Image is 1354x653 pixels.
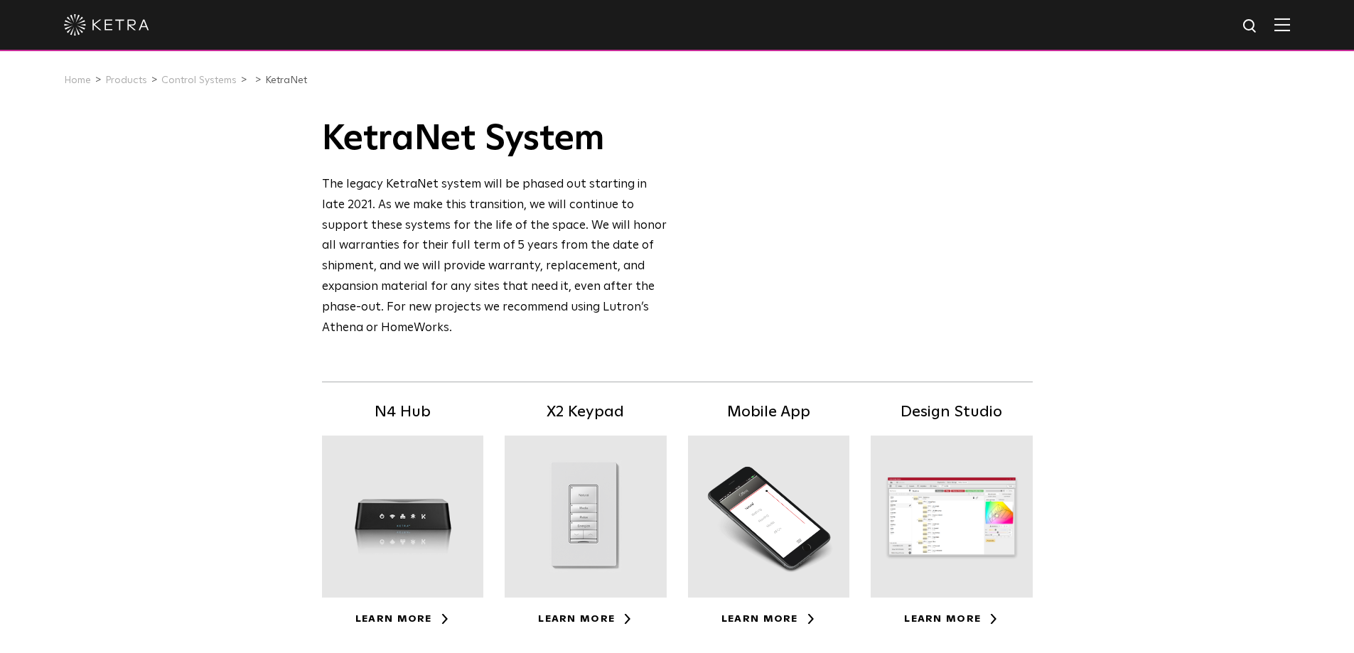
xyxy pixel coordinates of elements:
[64,14,149,36] img: ketra-logo-2019-white
[1274,18,1290,31] img: Hamburger%20Nav.svg
[1242,18,1259,36] img: search icon
[161,75,237,85] a: Control Systems
[688,400,850,425] h5: Mobile App
[505,400,667,425] h5: X2 Keypad
[538,614,633,624] a: Learn More
[721,614,816,624] a: Learn More
[355,614,450,624] a: Learn More
[322,118,668,161] h1: KetraNet System
[322,400,484,425] h5: N4 Hub
[265,75,307,85] a: KetraNet
[322,175,668,339] div: The legacy KetraNet system will be phased out starting in late 2021. As we make this transition, ...
[904,614,999,624] a: Learn More
[64,75,91,85] a: Home
[105,75,147,85] a: Products
[871,400,1033,425] h5: Design Studio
